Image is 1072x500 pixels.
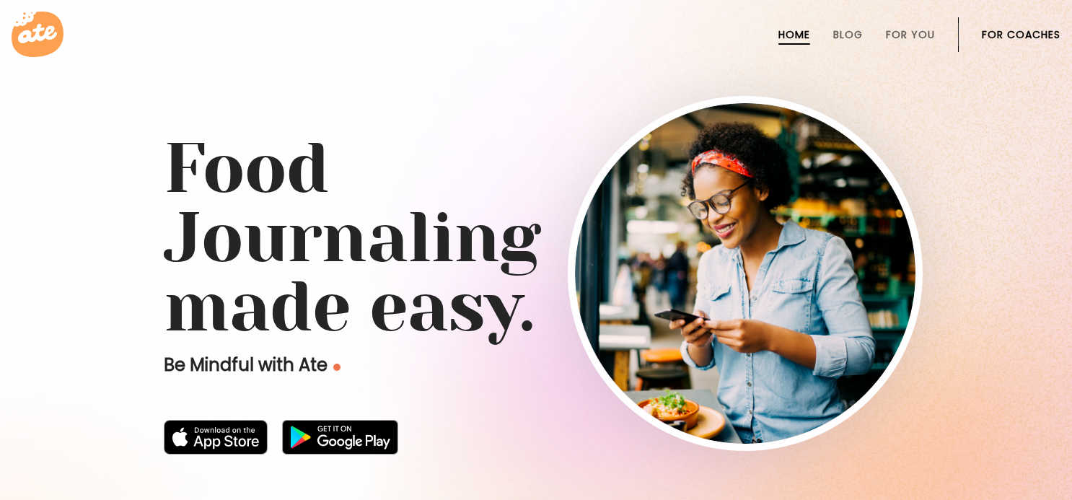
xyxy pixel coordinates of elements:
[164,134,908,342] h1: Food Journaling made easy.
[282,420,398,455] img: badge-download-google.png
[778,29,810,40] a: Home
[164,354,568,377] p: Be Mindful with Ate
[982,29,1060,40] a: For Coaches
[164,420,268,455] img: badge-download-apple.svg
[886,29,935,40] a: For You
[575,103,915,444] img: home-hero-img-rounded.png
[833,29,863,40] a: Blog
